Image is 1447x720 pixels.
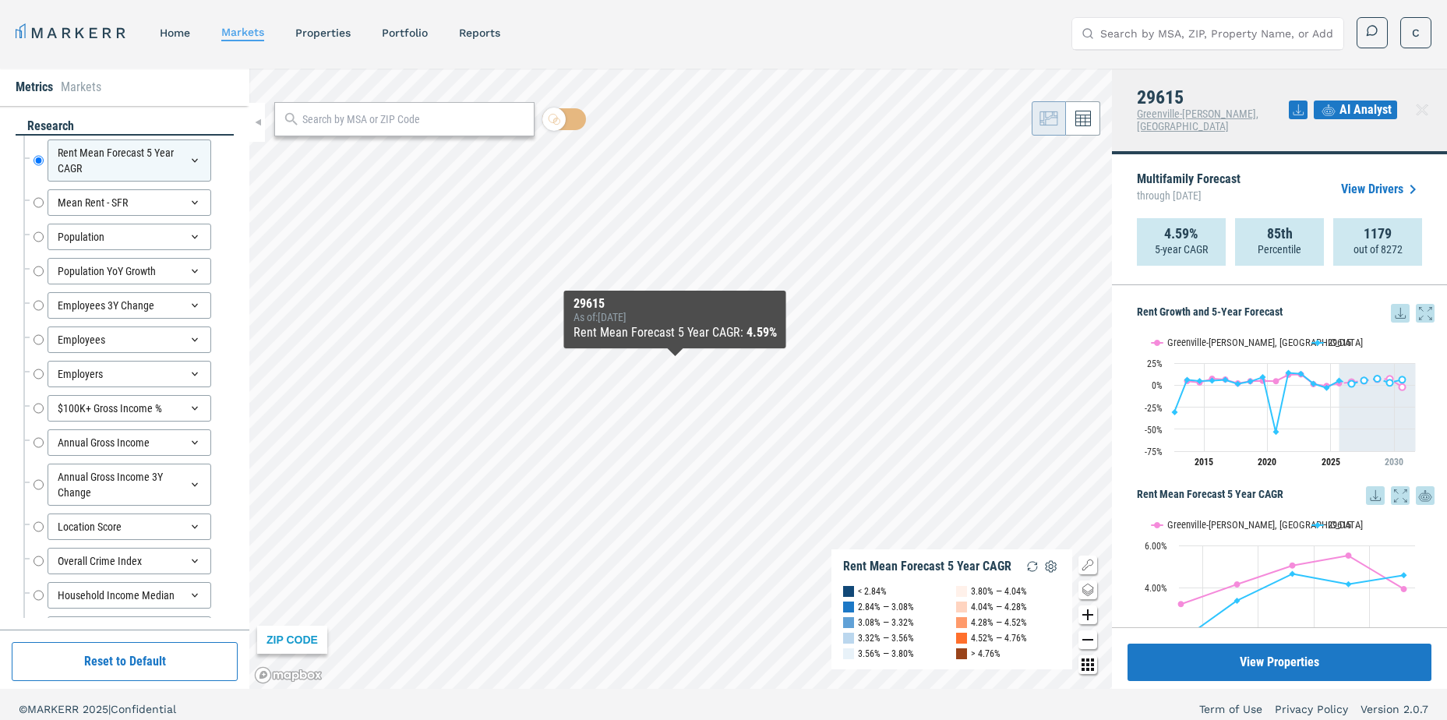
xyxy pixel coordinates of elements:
div: 3.32% — 3.56% [858,630,914,646]
path: Monday, 14 Aug, 19:00, 4.66. 29615. [1290,570,1296,577]
div: Overall Crime Index [48,548,211,574]
div: Household Income Median [48,582,211,609]
a: home [160,26,190,39]
p: 5-year CAGR [1155,242,1208,257]
span: Greenville-[PERSON_NAME], [GEOGRAPHIC_DATA] [1137,108,1258,132]
div: Employees 3Y Change [48,292,211,319]
div: Employees [48,326,211,353]
path: Thursday, 29 Aug, 19:00, -3.02. 29615. [1324,384,1330,390]
button: View Properties [1128,644,1431,681]
a: Term of Use [1199,701,1262,717]
a: Version 2.0.7 [1361,701,1428,717]
span: C [1412,25,1420,41]
a: MARKERR [16,22,129,44]
div: $100K+ Gross Income % [48,395,211,422]
button: C [1400,17,1431,48]
button: Show/Hide Legend Map Button [1078,556,1097,574]
path: Tuesday, 29 Aug, 19:00, 1.42. 29615. [1235,380,1241,386]
li: Metrics [16,78,53,97]
div: 3.80% — 4.04% [971,584,1027,599]
text: 29615 [1328,519,1351,531]
strong: 1179 [1364,226,1392,242]
path: Saturday, 29 Aug, 19:00, 4.5. Greenville-Anderson-Mauldin, SC. [1273,378,1279,384]
li: Markets [61,78,101,97]
div: 2.84% — 3.08% [858,599,914,615]
a: Privacy Policy [1275,701,1348,717]
h5: Rent Mean Forecast 5 Year CAGR [1137,486,1435,505]
path: Tuesday, 29 Aug, 19:00, 7.23. 29615. [1375,376,1381,382]
path: Saturday, 14 Aug, 19:00, 3.39. 29615. [1234,598,1241,604]
div: Mean Rent 1Y Growth - SFR [48,616,211,643]
path: Tuesday, 14 Aug, 19:00, 5.52. Greenville-Anderson-Mauldin, SC. [1346,552,1352,559]
path: Friday, 29 Aug, 19:00, 4.99. 29615. [1336,377,1343,383]
path: Tuesday, 14 Aug, 19:00, 4.17. 29615. [1346,581,1352,587]
path: Thursday, 29 Aug, 19:00, 5.96. 29615. [1184,376,1191,383]
tspan: 2025 [1322,457,1340,468]
div: 4.28% — 4.52% [971,615,1027,630]
text: Greenville-[PERSON_NAME], [GEOGRAPHIC_DATA] [1167,519,1363,531]
div: Location Score [48,514,211,540]
strong: 85th [1267,226,1293,242]
button: Zoom in map button [1078,605,1097,624]
div: Rent Growth and 5-Year Forecast. Highcharts interactive chart. [1137,323,1435,478]
a: markets [221,26,264,38]
button: Show 29615 [1312,337,1353,348]
p: Percentile [1258,242,1301,257]
span: 2025 | [83,703,111,715]
div: < 2.84% [858,584,887,599]
div: research [16,118,234,136]
text: 2.00% [1145,626,1167,637]
div: Employers [48,361,211,387]
path: Monday, 29 Aug, 19:00, 5.94. 29615. [1223,376,1229,383]
div: As of : [DATE] [574,311,777,323]
div: Map Tooltip Content [574,297,777,342]
div: Population YoY Growth [48,258,211,284]
span: through [DATE] [1137,185,1241,206]
div: Population [48,224,211,250]
span: AI Analyst [1339,101,1392,119]
a: View Drivers [1341,180,1422,199]
text: -75% [1145,446,1163,457]
div: > 4.76% [971,646,1001,662]
img: Reload Legend [1023,557,1042,576]
div: 3.56% — 3.80% [858,646,914,662]
text: 25% [1147,358,1163,369]
p: Multifamily Forecast [1137,173,1241,206]
path: Wednesday, 14 Aug, 19:00, 4.59. 29615. [1401,572,1407,578]
tspan: 2020 [1258,457,1276,468]
div: Rent Mean Forecast 5 Year CAGR : [574,323,777,342]
a: Portfolio [382,26,428,39]
path: Friday, 29 Aug, 19:00, 4.74. 29615. [1197,378,1203,384]
path: Wednesday, 29 Aug, 19:00, 2.72. 29615. [1387,379,1393,386]
path: Thursday, 29 Aug, 19:00, -2.18. Greenville-Anderson-Mauldin, SC. [1399,383,1406,390]
div: Annual Gross Income 3Y Change [48,464,211,506]
path: Tuesday, 29 Aug, 19:00, 1.53. 29615. [1311,380,1317,386]
text: 6.00% [1145,541,1167,552]
svg: Interactive chart [1137,323,1423,478]
button: Other options map button [1078,655,1097,674]
path: Saturday, 29 Aug, 19:00, -53.13. 29615. [1273,429,1279,435]
text: 0% [1152,380,1163,391]
tspan: 2015 [1195,457,1213,468]
button: Show Greenville-Anderson-Mauldin, SC [1152,337,1296,348]
text: -25% [1145,403,1163,414]
path: Monday, 29 Aug, 19:00, 12.76. 29615. [1298,371,1304,377]
a: properties [295,26,351,39]
path: Thursday, 29 Aug, 19:00, 9.11. 29615. [1260,374,1266,380]
div: 3.08% — 3.32% [858,615,914,630]
g: 29615, line 4 of 4 with 5 data points. [1349,376,1406,386]
a: reports [459,26,500,39]
path: Wednesday, 29 Aug, 19:00, 4.13. 29615. [1248,378,1254,384]
h4: 29615 [1137,87,1289,108]
path: Saturday, 14 Aug, 19:00, 4.16. Greenville-Anderson-Mauldin, SC. [1234,581,1241,588]
div: Annual Gross Income [48,429,211,456]
button: Change style map button [1078,581,1097,599]
span: Confidential [111,703,176,715]
input: Search by MSA or ZIP Code [302,111,526,128]
svg: Interactive chart [1137,505,1423,700]
p: out of 8272 [1353,242,1403,257]
path: Thursday, 29 Aug, 19:00, 6.28. 29615. [1399,376,1406,383]
path: Friday, 14 Aug, 19:00, 3.23. Greenville-Anderson-Mauldin, SC. [1178,601,1184,607]
input: Search by MSA, ZIP, Property Name, or Address [1100,18,1334,49]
